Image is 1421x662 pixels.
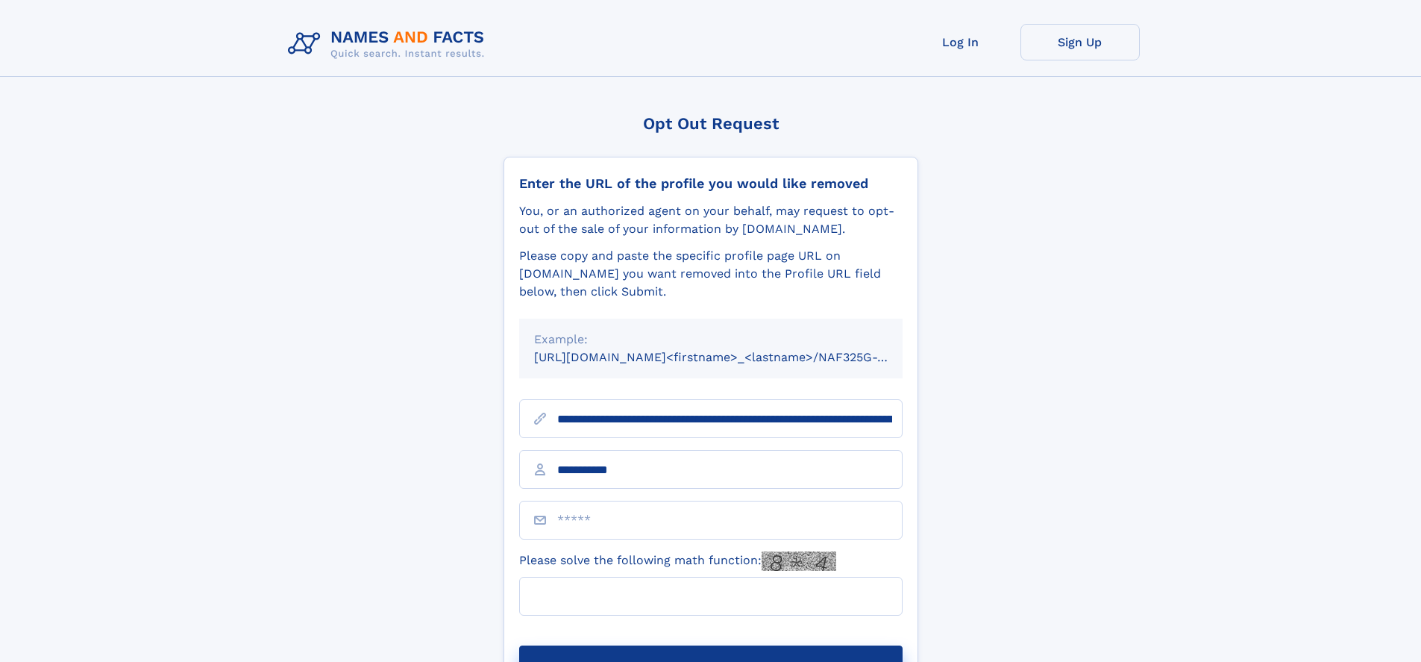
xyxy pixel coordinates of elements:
div: Example: [534,331,888,349]
label: Please solve the following math function: [519,552,836,571]
div: Please copy and paste the specific profile page URL on [DOMAIN_NAME] you want removed into the Pr... [519,247,903,301]
a: Log In [901,24,1020,60]
div: Enter the URL of the profile you would like removed [519,175,903,192]
img: Logo Names and Facts [282,24,497,64]
a: Sign Up [1020,24,1140,60]
div: You, or an authorized agent on your behalf, may request to opt-out of the sale of your informatio... [519,202,903,238]
div: Opt Out Request [504,114,918,133]
small: [URL][DOMAIN_NAME]<firstname>_<lastname>/NAF325G-xxxxxxxx [534,350,931,364]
